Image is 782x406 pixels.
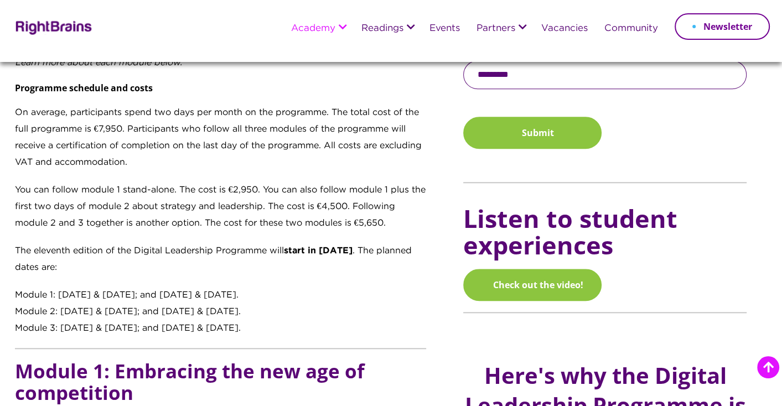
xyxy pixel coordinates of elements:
[291,24,335,34] a: Academy
[284,247,353,255] strong: start in [DATE]
[463,269,602,301] a: Check out the video!
[541,24,588,34] a: Vacancies
[12,19,92,35] img: Rightbrains
[361,24,403,34] a: Readings
[15,105,427,182] p: On average, participants spend two days per month on the programme. The total cost of the full pr...
[477,24,515,34] a: Partners
[463,194,747,269] h4: Listen to student experiences
[15,182,427,243] p: You can follow module 1 stand-alone. The cost is €2,950. You can also follow module 1 plus the fi...
[463,117,602,149] button: Submit
[15,82,427,105] h6: Programme schedule and costs
[604,24,658,34] a: Community
[15,320,427,337] div: Module 3: [DATE] & [DATE]; and [DATE] & [DATE].
[15,59,182,67] em: Learn more about each module below.
[429,24,460,34] a: Events
[15,304,427,320] div: Module 2: [DATE] & [DATE]; and [DATE] & [DATE].
[675,13,770,40] a: Newsletter
[15,287,427,304] div: Module 1: [DATE] & [DATE]; and [DATE] & [DATE].
[15,243,427,287] p: The eleventh edition of the Digital Leadership Programme will . The planned dates are:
